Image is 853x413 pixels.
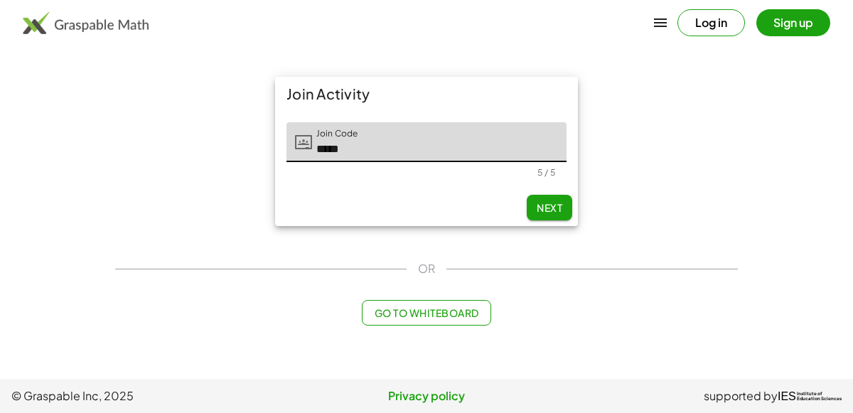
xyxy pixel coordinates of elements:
[275,77,578,111] div: Join Activity
[537,167,555,178] div: 5 / 5
[11,387,288,404] span: © Graspable Inc, 2025
[288,387,564,404] a: Privacy policy
[677,9,745,36] button: Log in
[362,300,490,326] button: Go to Whiteboard
[756,9,830,36] button: Sign up
[704,387,778,404] span: supported by
[778,387,842,404] a: IESInstitute ofEducation Sciences
[778,390,796,403] span: IES
[537,201,562,214] span: Next
[418,260,435,277] span: OR
[374,306,478,319] span: Go to Whiteboard
[527,195,572,220] button: Next
[797,392,842,402] span: Institute of Education Sciences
